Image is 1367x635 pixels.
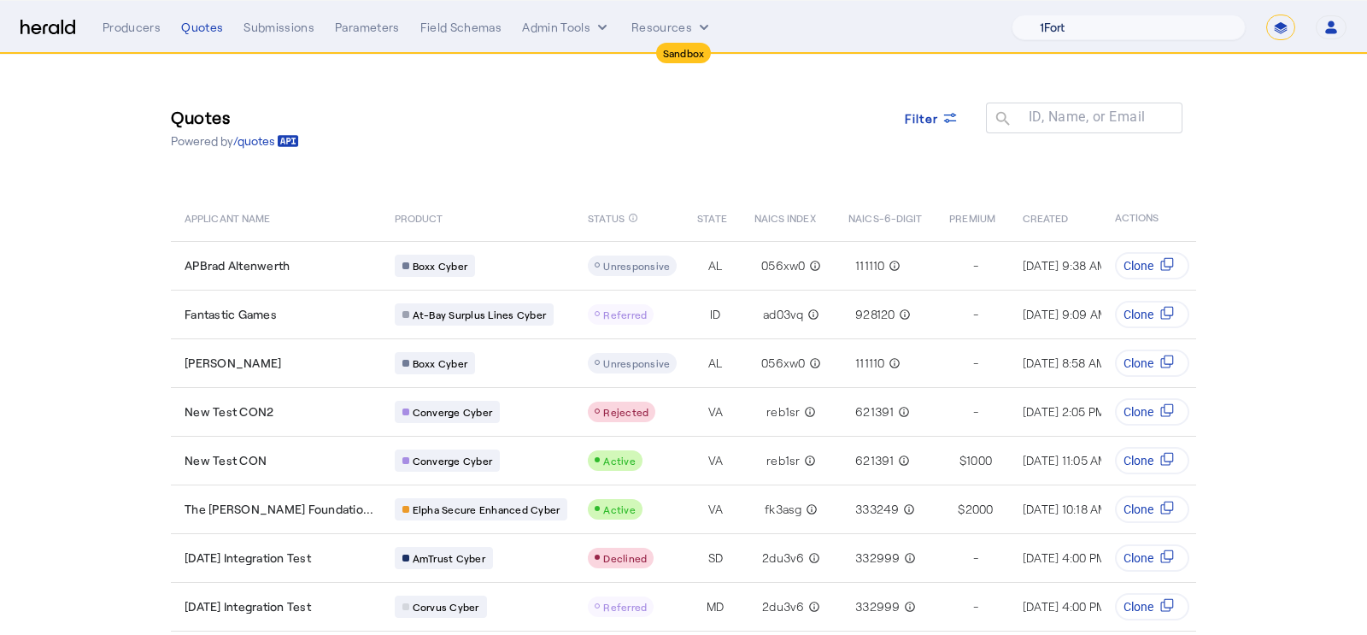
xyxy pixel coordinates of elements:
span: AmTrust Cyber [413,551,485,565]
span: 621391 [855,452,895,469]
span: Declined [603,552,647,564]
span: - [973,355,978,372]
button: Clone [1115,398,1189,426]
a: /quotes [233,132,299,150]
div: Submissions [243,19,314,36]
span: Filter [905,109,939,127]
span: [DATE] 11:05 AM [1023,453,1108,467]
span: ID [710,306,721,323]
span: 111110 [855,355,885,372]
span: 2000 [965,501,994,518]
span: Active [603,503,636,515]
span: VA [708,403,724,420]
span: APPLICANT NAME [185,209,270,226]
mat-icon: info_outline [900,501,915,518]
span: 1000 [966,452,992,469]
mat-icon: info_outline [895,306,911,323]
span: AL [708,257,723,274]
span: [DATE] 4:00 PM [1023,599,1106,614]
mat-icon: search [986,109,1015,131]
span: 2du3v6 [762,598,805,615]
span: - [973,550,978,567]
span: The [PERSON_NAME] Foundatio... [185,501,374,518]
span: Clone [1124,403,1153,420]
span: 111110 [855,257,885,274]
span: Clone [1124,355,1153,372]
span: At-Bay Surplus Lines Cyber [413,308,547,321]
span: - [973,403,978,420]
span: ad03vq [763,306,804,323]
mat-icon: info_outline [804,306,819,323]
span: $ [958,501,965,518]
span: [PERSON_NAME] [185,355,281,372]
button: Filter [891,103,973,133]
mat-icon: info_outline [885,257,901,274]
div: Sandbox [656,43,712,63]
button: Clone [1115,447,1189,474]
span: [DATE] 2:05 PM [1023,404,1106,419]
span: 332999 [855,598,901,615]
span: NAICS-6-DIGIT [848,209,922,226]
span: 332999 [855,550,901,567]
button: internal dropdown menu [522,19,611,36]
span: APBrad Altenwerth [185,257,290,274]
span: 056xw0 [761,257,806,274]
span: [DATE] Integration Test [185,550,311,567]
span: reb1sr [766,452,801,469]
span: - [973,306,978,323]
mat-icon: info_outline [895,452,910,469]
button: Clone [1115,544,1189,572]
span: - [973,257,978,274]
span: Clone [1124,598,1153,615]
mat-icon: info_outline [806,355,821,372]
span: Elpha Secure Enhanced Cyber [413,503,560,516]
mat-label: ID, Name, or Email [1029,109,1146,125]
div: Field Schemas [420,19,502,36]
span: STATUS [588,209,625,226]
th: ACTIONS [1101,193,1197,241]
span: Rejected [603,406,648,418]
span: Fantastic Games [185,306,277,323]
div: Quotes [181,19,223,36]
div: Parameters [335,19,400,36]
span: CREATED [1023,209,1069,226]
button: Clone [1115,301,1189,328]
span: New Test CON2 [185,403,273,420]
span: PRODUCT [395,209,443,226]
button: Resources dropdown menu [631,19,713,36]
h3: Quotes [171,105,299,129]
mat-icon: info_outline [901,550,916,567]
span: [DATE] 8:58 AM [1023,356,1106,370]
mat-icon: info_outline [901,598,916,615]
span: NAICS INDEX [754,209,816,226]
span: Referred [603,601,647,613]
p: Powered by [171,132,299,150]
span: Clone [1124,306,1153,323]
button: Clone [1115,593,1189,620]
div: Producers [103,19,161,36]
span: Unresponsive [603,357,670,369]
mat-icon: info_outline [806,257,821,274]
button: Clone [1115,496,1189,523]
span: $ [959,452,966,469]
span: SD [708,550,724,567]
span: Clone [1124,501,1153,518]
span: Active [603,455,636,467]
mat-icon: info_outline [801,403,816,420]
span: AL [708,355,723,372]
mat-icon: info_outline [805,598,820,615]
img: Herald Logo [21,20,75,36]
span: Referred [603,309,647,320]
span: 2du3v6 [762,550,805,567]
span: Corvus Cyber [413,600,479,614]
mat-icon: info_outline [802,501,818,518]
span: 928120 [855,306,895,323]
span: 621391 [855,403,895,420]
span: [DATE] 9:09 AM [1023,307,1108,321]
button: Clone [1115,350,1189,377]
span: Unresponsive [603,260,670,272]
span: fk3asg [765,501,802,518]
span: PREMIUM [949,209,995,226]
span: VA [708,501,724,518]
mat-icon: info_outline [628,209,638,227]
